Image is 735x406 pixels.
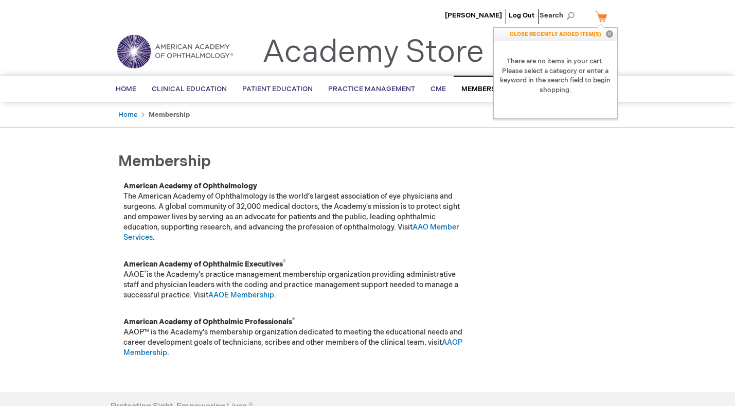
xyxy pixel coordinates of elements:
a: Academy Store [262,34,484,71]
strong: American Academy of Ophthalmology [123,182,257,190]
span: CME [431,85,446,93]
span: Practice Management [328,85,415,93]
strong: Membership [149,111,190,119]
span: Membership [118,152,211,171]
span: Clinical Education [152,85,227,93]
span: Search [540,5,579,26]
strong: American Academy of Ophthalmic Professionals [123,317,295,326]
span: Membership [461,85,508,93]
sup: ® [283,259,285,266]
a: Home [118,111,137,119]
strong: There are no items in your cart. Please select a category or enter a keyword in the search field ... [494,41,617,110]
span: Patient Education [242,85,313,93]
span: Home [116,85,136,93]
p: AAOE is the Academy’s practice management membership organization providing administrative staff ... [123,259,468,301]
p: AAOP™ is the Academy's membership organization dedicated to meeting the educational needs and car... [123,317,468,358]
a: Log Out [509,11,534,20]
p: CLOSE RECENTLY ADDED ITEM(S) [494,28,617,41]
strong: American Academy of Ophthalmic Executives [123,260,285,269]
a: AAOE Membership [208,291,274,299]
sup: ® [144,270,147,276]
sup: ® [292,317,295,323]
a: [PERSON_NAME] [445,11,502,20]
p: The American Academy of Ophthalmology is the world’s largest association of eye physicians and su... [123,181,468,243]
